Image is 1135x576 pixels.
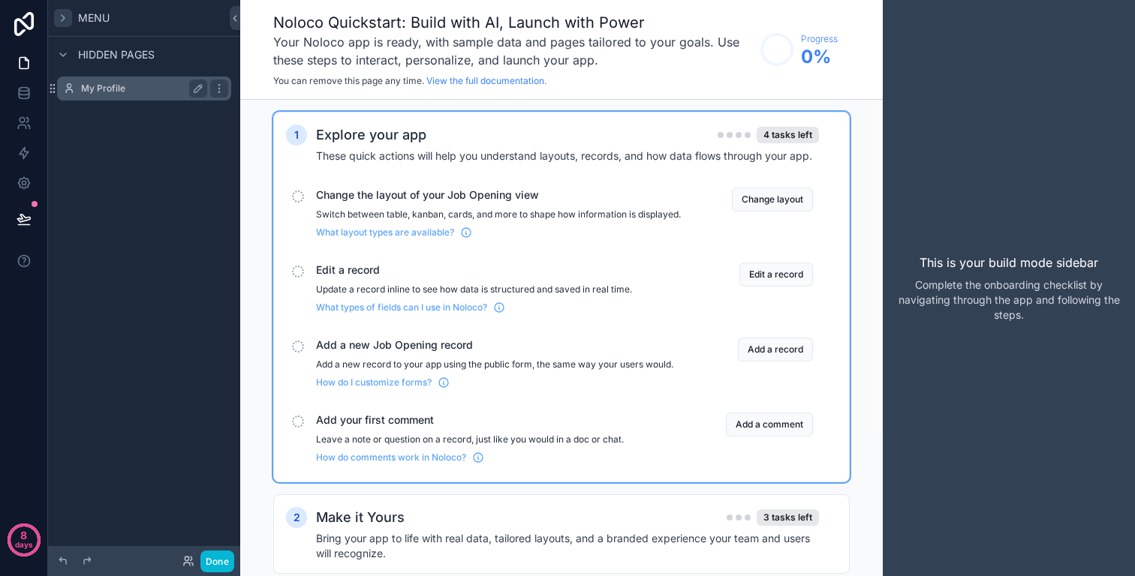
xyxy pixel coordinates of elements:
[801,45,838,69] span: 0 %
[801,33,838,45] span: Progress
[426,75,546,86] a: View the full documentation.
[895,277,1123,322] p: Complete the onboarding checklist by navigating through the app and following the steps.
[273,75,424,86] span: You can remove this page any time.
[920,253,1098,271] p: This is your build mode sidebar
[78,47,155,62] span: Hidden pages
[273,33,753,69] h3: Your Noloco app is ready, with sample data and pages tailored to your goals. Use these steps to i...
[81,82,201,94] label: My Profile
[200,550,234,572] button: Done
[15,534,33,555] p: days
[273,12,753,33] h1: Noloco Quickstart: Build with AI, Launch with Power
[57,76,231,100] a: My Profile
[20,528,27,543] p: 8
[78,10,110,25] span: Menu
